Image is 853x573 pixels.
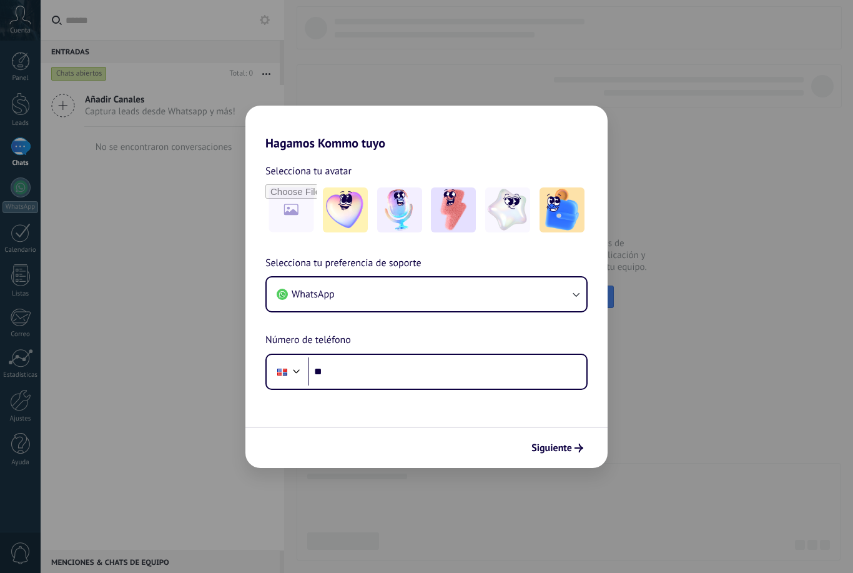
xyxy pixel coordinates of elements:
img: -2.jpeg [377,187,422,232]
span: Selecciona tu avatar [265,163,352,179]
div: Dominican Republic: + 1 [270,359,294,385]
button: Siguiente [526,437,589,459]
img: -4.jpeg [485,187,530,232]
span: WhatsApp [292,288,335,301]
span: Número de teléfono [265,332,351,349]
img: -5.jpeg [540,187,584,232]
img: -1.jpeg [323,187,368,232]
h2: Hagamos Kommo tuyo [245,106,608,151]
span: Selecciona tu preferencia de soporte [265,256,422,272]
button: WhatsApp [267,277,586,311]
span: Siguiente [531,444,572,452]
img: -3.jpeg [431,187,476,232]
